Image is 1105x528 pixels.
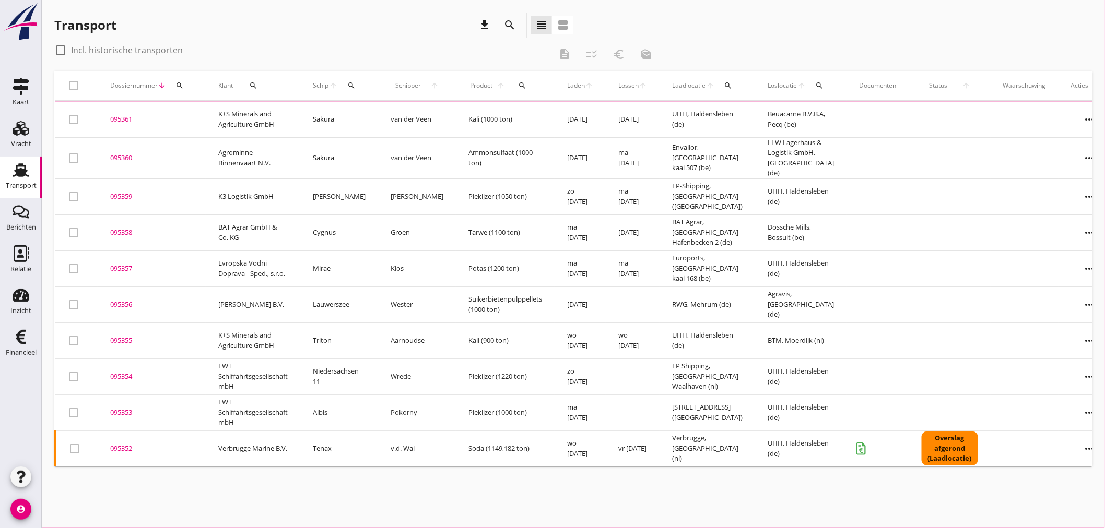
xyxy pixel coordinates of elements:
[6,224,36,231] div: Berichten
[755,214,847,250] td: Dossche Mills, Bossuit (be)
[672,81,706,90] span: Laadlocatie
[922,431,978,465] div: Overslag afgerond (Laadlocatie)
[110,153,193,163] div: 095360
[1075,254,1104,283] i: more_horiz
[300,286,378,322] td: Lauwerszee
[660,214,755,250] td: BAT Agrar, [GEOGRAPHIC_DATA] Hafenbecken 2 (de)
[110,114,193,125] div: 095361
[555,358,606,394] td: zo [DATE]
[378,394,456,430] td: Pokorny
[555,394,606,430] td: ma [DATE]
[13,99,29,105] div: Kaart
[618,81,639,90] span: Lossen
[206,102,300,138] td: K+S Minerals and Agriculture GmbH
[313,81,329,90] span: Schip
[468,81,495,90] span: Product
[555,102,606,138] td: [DATE]
[1075,398,1104,427] i: more_horiz
[378,250,456,286] td: Klos
[206,358,300,394] td: EWT Schiffahrtsgesellschaft mbH
[606,250,660,286] td: ma [DATE]
[54,17,116,33] div: Transport
[391,81,426,90] span: Schipper
[347,81,356,90] i: search
[175,81,184,90] i: search
[606,430,660,466] td: vr [DATE]
[660,178,755,214] td: EP-Shipping, [GEOGRAPHIC_DATA] ([GEOGRAPHIC_DATA])
[724,81,733,90] i: search
[300,322,378,358] td: Triton
[206,322,300,358] td: K+S Minerals and Agriculture GmbH
[660,286,755,322] td: RWG, Mehrum (de)
[755,358,847,394] td: UHH, Haldensleben (de)
[456,137,555,178] td: Ammonsulfaat (1000 ton)
[606,214,660,250] td: [DATE]
[218,73,288,98] div: Klant
[660,102,755,138] td: UHH, Haldensleben (de)
[555,322,606,358] td: wo [DATE]
[110,443,193,454] div: 095352
[456,394,555,430] td: Piekijzer (1000 ton)
[10,499,31,520] i: account_circle
[639,81,647,90] i: arrow_upward
[206,430,300,466] td: Verbrugge Marine B.V.
[755,178,847,214] td: UHH, Haldensleben (de)
[456,286,555,322] td: Suikerbietenpulppellets (1000 ton)
[11,140,31,147] div: Vracht
[768,81,797,90] span: Loslocatie
[557,19,569,31] i: view_agenda
[797,81,806,90] i: arrow_upward
[110,335,193,346] div: 095355
[10,266,31,272] div: Relatie
[378,322,456,358] td: Aarnoudse
[426,81,443,90] i: arrow_upward
[110,191,193,202] div: 095359
[378,430,456,466] td: v.d. Wal
[478,19,491,31] i: download
[378,214,456,250] td: Groen
[206,137,300,178] td: Agrominne Binnenvaart N.V.
[660,358,755,394] td: EP Shipping, [GEOGRAPHIC_DATA] Waalhaven (nl)
[1075,434,1104,463] i: more_horiz
[378,286,456,322] td: Wester
[300,394,378,430] td: Albis
[110,299,193,310] div: 095356
[300,214,378,250] td: Cygnus
[1075,290,1104,319] i: more_horiz
[206,214,300,250] td: BAT Agrar GmbH & Co. KG
[378,137,456,178] td: van der Veen
[755,430,847,466] td: UHH, Haldensleben (de)
[660,394,755,430] td: [STREET_ADDRESS] ([GEOGRAPHIC_DATA])
[606,322,660,358] td: wo [DATE]
[660,137,755,178] td: Envalior, [GEOGRAPHIC_DATA] kaai 507 (be)
[816,81,824,90] i: search
[378,178,456,214] td: [PERSON_NAME]
[206,178,300,214] td: K3 Logistik GmbH
[110,371,193,382] div: 095354
[1075,218,1104,247] i: more_horiz
[1075,326,1104,355] i: more_horiz
[755,137,847,178] td: LLW Lagerhaus & Logistik GmbH, [GEOGRAPHIC_DATA] (de)
[456,178,555,214] td: Piekijzer (1050 ton)
[110,227,193,238] div: 095358
[206,394,300,430] td: EWT Schiffahrtsgesellschaft mbH
[606,137,660,178] td: ma [DATE]
[755,102,847,138] td: Beuacarne B.V.B.A, Pecq (be)
[456,250,555,286] td: Potas (1200 ton)
[206,250,300,286] td: Evropska Vodni Doprava - Sped., s.r.o.
[755,394,847,430] td: UHH, Haldensleben (de)
[503,19,516,31] i: search
[706,81,715,90] i: arrow_upward
[6,349,37,356] div: Financieel
[300,430,378,466] td: Tenax
[456,358,555,394] td: Piekijzer (1220 ton)
[1075,182,1104,211] i: more_horiz
[300,137,378,178] td: Sakura
[955,81,979,90] i: arrow_upward
[606,102,660,138] td: [DATE]
[495,81,508,90] i: arrow_upward
[206,286,300,322] td: [PERSON_NAME] B.V.
[555,250,606,286] td: ma [DATE]
[110,81,158,90] span: Dossiernummer
[158,81,166,90] i: arrow_downward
